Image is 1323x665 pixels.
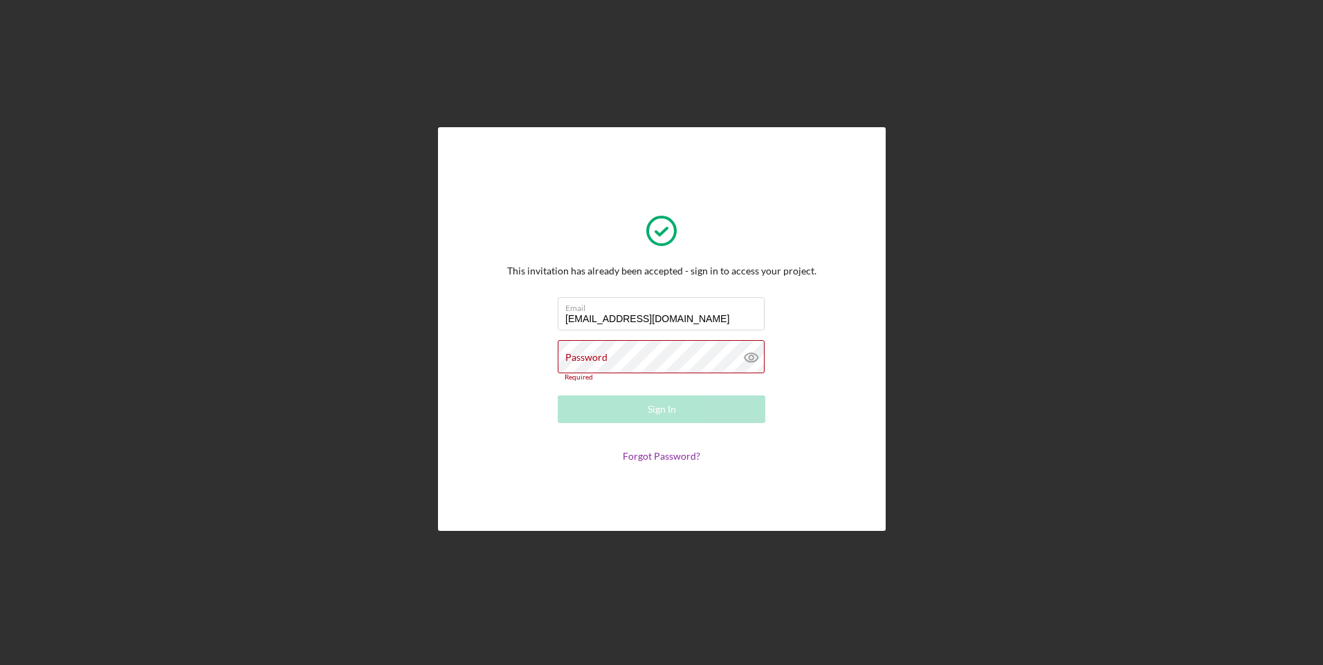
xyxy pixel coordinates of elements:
[558,395,765,423] button: Sign In
[558,373,765,382] div: Required
[565,352,608,363] label: Password
[507,265,816,277] div: This invitation has already been accepted - sign in to access your project.
[565,298,765,313] label: Email
[648,395,676,423] div: Sign In
[623,450,700,462] a: Forgot Password?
